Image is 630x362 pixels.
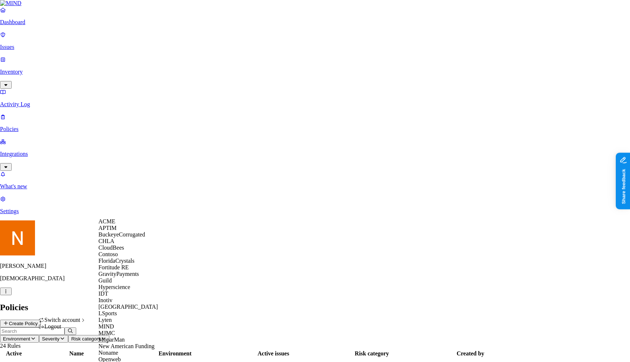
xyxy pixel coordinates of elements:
[98,238,114,244] span: CHLA
[98,244,124,251] span: CloudBees
[98,304,158,310] span: [GEOGRAPHIC_DATA]
[44,317,80,323] span: Switch account
[98,264,129,270] span: Fortitude RE
[98,271,139,277] span: GravityPayments
[98,310,117,316] span: LSports
[98,258,135,264] span: FloridaCrystals
[98,251,118,257] span: Contoso
[98,317,112,323] span: Lyten
[98,277,112,284] span: Guild
[98,231,145,238] span: BuckeyeCorrugated
[98,284,130,290] span: Hyperscience
[98,330,115,336] span: MJMC
[98,350,118,356] span: Noname
[98,297,112,303] span: Inotiv
[98,323,114,330] span: MIND
[98,343,155,349] span: New American Funding
[98,225,117,231] span: APTIM
[98,336,125,343] span: MoparMan
[98,218,115,224] span: ACME
[39,323,86,330] div: Logout
[98,290,108,297] span: IDT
